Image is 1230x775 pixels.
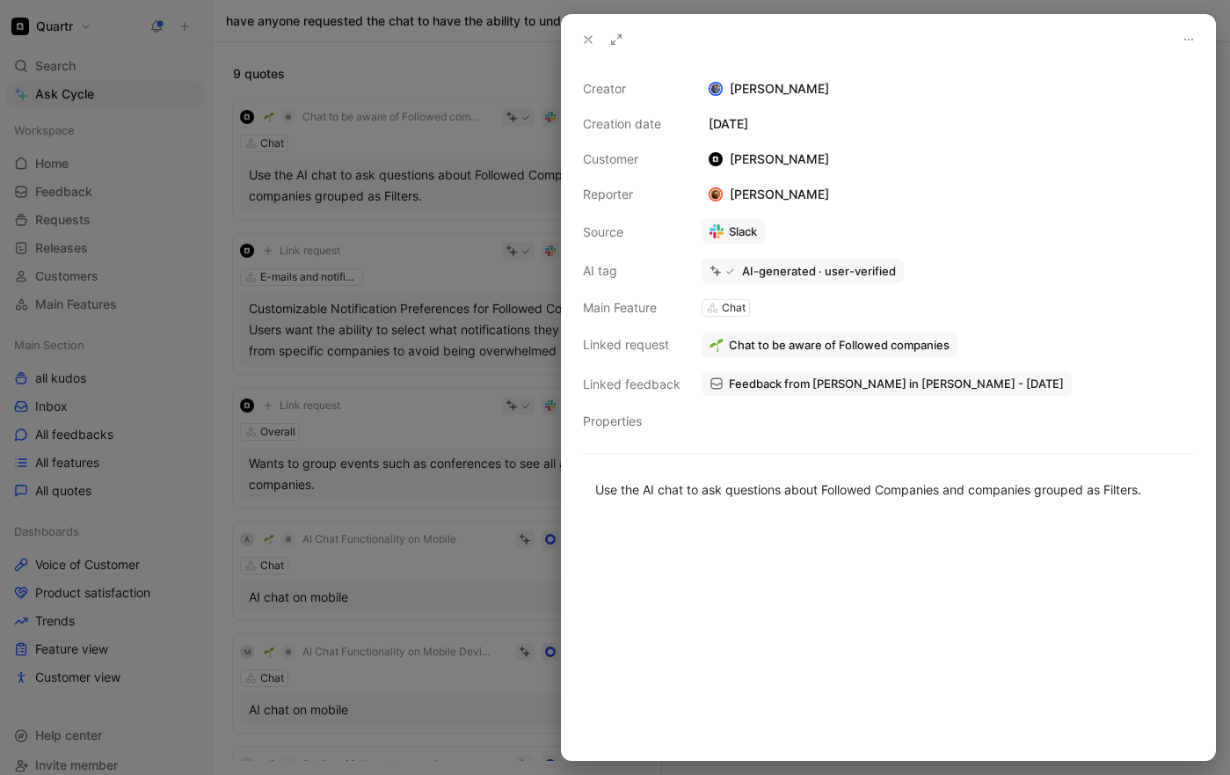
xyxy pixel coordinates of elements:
[702,333,957,357] button: 🌱Chat to be aware of Followed companies
[702,149,836,170] div: [PERSON_NAME]
[722,299,746,317] div: Chat
[702,113,1194,135] div: [DATE]
[710,189,722,201] img: avatar
[583,260,681,281] div: AI tag
[710,84,722,95] img: avatar
[583,411,681,432] div: Properties
[583,222,681,243] div: Source
[729,337,950,353] span: Chat to be aware of Followed companies
[583,374,681,395] div: Linked feedback
[702,78,1194,99] div: [PERSON_NAME]
[583,334,681,355] div: Linked request
[583,184,681,205] div: Reporter
[583,78,681,99] div: Creator
[709,152,723,166] img: logo
[702,371,1072,396] a: Feedback from [PERSON_NAME] in [PERSON_NAME] - [DATE]
[729,376,1064,391] span: Feedback from [PERSON_NAME] in [PERSON_NAME] - [DATE]
[583,297,681,318] div: Main Feature
[583,149,681,170] div: Customer
[595,480,1182,499] div: Use the AI chat to ask questions about Followed Companies and companies grouped as Filters.
[742,263,896,279] div: AI-generated · user-verified
[583,113,681,135] div: Creation date
[702,219,765,244] a: Slack
[710,338,724,352] img: 🌱
[702,184,836,205] div: [PERSON_NAME]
